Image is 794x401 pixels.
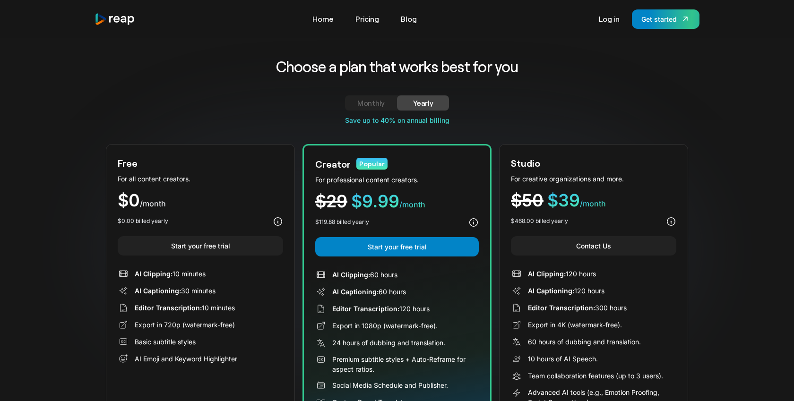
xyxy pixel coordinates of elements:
[315,218,369,226] div: $119.88 billed yearly
[511,236,676,256] a: Contact Us
[641,14,677,24] div: Get started
[118,156,138,170] div: Free
[135,269,206,279] div: 10 minutes
[332,271,370,279] span: AI Clipping:
[308,11,338,26] a: Home
[135,303,235,313] div: 10 minutes
[351,11,384,26] a: Pricing
[135,354,237,364] div: AI Emoji and Keyword Highlighter
[315,237,479,256] a: Start your free trial
[511,217,568,225] div: $468.00 billed yearly
[547,190,580,211] span: $39
[356,97,386,109] div: Monthly
[580,199,606,208] span: /month
[118,192,283,209] div: $0
[528,287,574,295] span: AI Captioning:
[528,286,604,296] div: 120 hours
[332,354,479,374] div: Premium subtitle styles + Auto-Reframe for aspect ratios.
[118,236,283,256] a: Start your free trial
[528,303,627,313] div: 300 hours
[140,199,166,208] span: /month
[135,337,196,347] div: Basic subtitle styles
[332,380,448,390] div: Social Media Schedule and Publisher.
[632,9,699,29] a: Get started
[315,157,351,171] div: Creator
[315,175,479,185] div: For professional content creators.
[332,305,399,313] span: Editor Transcription:
[332,321,438,331] div: Export in 1080p (watermark-free).
[399,200,425,209] span: /month
[396,11,422,26] a: Blog
[528,354,598,364] div: 10 hours of AI Speech.
[332,270,397,280] div: 60 hours
[351,191,399,212] span: $9.99
[315,191,347,212] span: $29
[202,57,592,77] h2: Choose a plan that works best for you
[528,304,595,312] span: Editor Transcription:
[135,270,173,278] span: AI Clipping:
[528,371,663,381] div: Team collaboration features (up to 3 users).
[118,217,168,225] div: $0.00 billed yearly
[332,304,430,314] div: 120 hours
[594,11,624,26] a: Log in
[135,287,181,295] span: AI Captioning:
[528,270,566,278] span: AI Clipping:
[135,320,235,330] div: Export in 720p (watermark-free)
[135,286,216,296] div: 30 minutes
[528,269,596,279] div: 120 hours
[511,174,676,184] div: For creative organizations and more.
[332,338,445,348] div: 24 hours of dubbing and translation.
[511,156,540,170] div: Studio
[528,320,622,330] div: Export in 4K (watermark-free).
[135,304,202,312] span: Editor Transcription:
[528,337,641,347] div: 60 hours of dubbing and translation.
[332,287,406,297] div: 60 hours
[118,174,283,184] div: For all content creators.
[511,190,544,211] span: $50
[332,288,379,296] span: AI Captioning:
[408,97,438,109] div: Yearly
[356,158,388,170] div: Popular
[106,115,688,125] div: Save up to 40% on annual billing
